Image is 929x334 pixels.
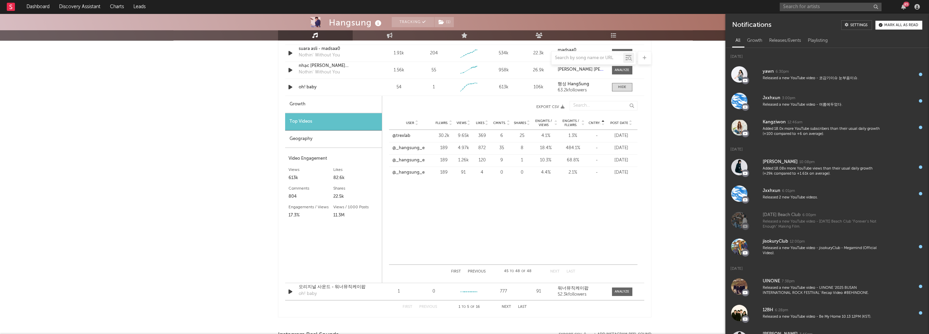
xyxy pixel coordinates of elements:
div: 9.65k [456,133,471,139]
input: Search for artists [780,3,881,11]
button: Next [550,270,560,274]
button: Next [502,305,511,309]
input: Search... [570,101,637,110]
div: [DATE] [725,141,929,154]
a: @trexlab [392,133,410,139]
a: jisokuryClub12:00pmReleased a new YouTube video - jisokuryClub - Megamind (Official Video). [725,233,929,260]
div: 1 [433,84,435,91]
button: Previous [419,305,437,309]
div: [DATE] [609,133,634,139]
button: 85 [901,4,906,10]
span: Post Date [610,121,628,125]
div: Engagements / Views [289,203,334,211]
div: [DATE] [609,145,634,152]
div: 52.3k followers [558,292,605,297]
div: 4 [475,169,490,176]
a: Jxxhxun3:00pmReleased a new YouTube video - 여름에두었다. [725,88,929,114]
strong: [PERSON_NAME] [PERSON_NAME] tiktok [558,67,642,72]
div: Released a new YouTube video - 코감기이슈 눈부음이슈. [763,76,882,81]
button: Last [566,270,575,274]
a: oh! baby [299,84,370,91]
div: Kangziwon [763,118,786,126]
div: 120 [475,157,490,164]
div: Notifications [732,20,771,30]
div: Jxxhxun [763,94,780,102]
span: Engmts / Fllwrs. [561,119,581,127]
button: Previous [468,270,486,274]
div: Growth [744,35,766,47]
div: 958k [488,67,519,74]
div: 9 [493,157,510,164]
div: yawn [763,68,774,76]
span: Engmts / Views [534,119,554,127]
div: 4.4 % [534,169,558,176]
div: 10.3 % [534,157,558,164]
div: [PERSON_NAME] [763,158,798,166]
a: 행성 HangSung [558,82,605,87]
div: Video Engagement [289,155,378,163]
a: @_hangsung_e [392,157,425,164]
div: Likes [333,166,378,174]
div: Added 18.0x more YouTube subscribers than their usual daily growth (+100 compared to +6 on average). [763,126,882,137]
div: 12:46am [787,120,802,125]
a: @_hangsung_e [392,145,425,152]
div: All [732,35,744,47]
strong: 행성 HangSung [558,82,589,86]
button: First [403,305,412,309]
a: Kangziwon12:46amAdded 18.0x more YouTube subscribers than their usual daily growth (+100 compared... [725,114,929,141]
span: Likes [476,121,484,125]
div: 82.6k [333,174,378,182]
div: jisokuryClub [763,238,788,246]
div: 189 [435,157,452,164]
div: 613k [289,174,334,182]
div: 8 [514,145,531,152]
div: 0 [514,169,531,176]
a: nhạc [PERSON_NAME] [PERSON_NAME] tiktok [299,63,370,69]
div: 11.3M [333,211,378,219]
div: 7:38pm [782,279,795,284]
div: 804 [289,193,334,201]
div: 1 [383,288,415,295]
div: [DATE] [609,169,634,176]
a: 오리지널 사운드 - 워너뮤직케이팝 [299,284,370,291]
div: 91 [523,288,554,295]
div: - [588,169,605,176]
div: 369 [475,133,490,139]
button: Tracking [392,17,434,27]
div: 2.1 % [561,169,585,176]
div: 35 [493,145,510,152]
div: Settings [850,23,868,27]
div: 30.2k [435,133,452,139]
button: (1) [434,17,454,27]
span: User [406,121,414,125]
div: 1 5 16 [451,303,488,311]
div: 10:08pm [799,160,815,165]
div: 613k [488,84,519,91]
div: 6:01pm [782,189,795,194]
button: Mark all as read [875,21,922,30]
a: [PERSON_NAME] [PERSON_NAME] tiktok [558,67,605,72]
div: 12BH [763,306,773,314]
div: 777 [488,288,519,295]
a: madsaa0 [558,48,605,53]
strong: madsaa0 [558,48,576,52]
div: [DATE] [725,48,929,61]
div: Released a new YouTube video - UINONE '2025 BUSAN INTERNATIONAL ROCK FESTIVAL' Recap Video #BEHIN... [763,285,882,296]
div: - [588,133,605,139]
span: to [510,270,514,273]
div: Releases/Events [766,35,804,47]
div: Released 2 new YouTube videos. [763,195,882,200]
div: Top Videos [285,113,382,130]
div: Released a new YouTube video - [DATE] Beach Club "Forever’s Not Enough" Making Film. [763,219,882,230]
div: Comments [289,184,334,193]
span: of [470,305,475,309]
div: 1.91k [383,50,415,57]
span: Shares [514,121,526,125]
div: 0 [432,288,435,295]
div: 54 [383,84,415,91]
div: 1.26k [456,157,471,164]
div: - [588,145,605,152]
div: 189 [435,145,452,152]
